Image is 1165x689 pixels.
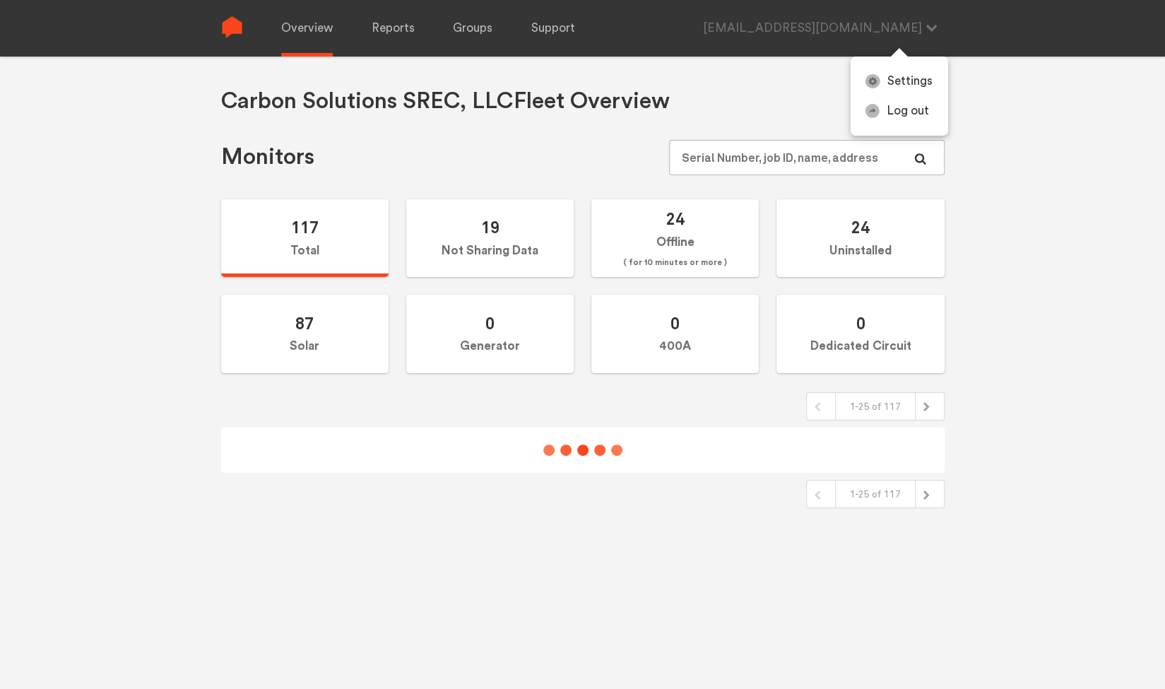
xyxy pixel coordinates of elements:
[480,217,499,237] span: 19
[291,217,319,237] span: 117
[221,87,670,116] h1: Carbon Solutions SREC, LLC Fleet Overview
[221,295,389,373] label: Solar
[776,295,944,373] label: Dedicated Circuit
[591,295,759,373] label: 400A
[221,16,243,38] img: Sense Logo
[851,96,947,126] a: Log out
[295,313,314,334] span: 87
[851,217,870,237] span: 24
[851,66,947,97] a: Settings
[669,140,944,175] input: Serial Number, job ID, name, address
[623,254,727,271] span: ( for 10 minutes or more )
[670,313,680,334] span: 0
[406,199,574,278] label: Not Sharing Data
[591,199,759,278] label: Offline
[835,393,916,420] div: 1-25 of 117
[856,313,865,334] span: 0
[666,208,685,229] span: 24
[776,199,944,278] label: Uninstalled
[221,199,389,278] label: Total
[221,143,314,172] h1: Monitors
[485,313,495,334] span: 0
[835,481,916,507] div: 1-25 of 117
[406,295,574,373] label: Generator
